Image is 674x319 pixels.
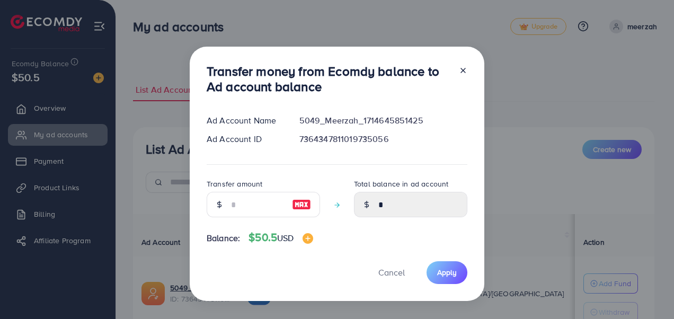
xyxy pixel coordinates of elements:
[249,231,313,244] h4: $50.5
[365,261,418,284] button: Cancel
[292,198,311,211] img: image
[437,267,457,278] span: Apply
[207,232,240,244] span: Balance:
[378,267,405,278] span: Cancel
[629,271,666,311] iframe: Chat
[198,114,291,127] div: Ad Account Name
[303,233,313,244] img: image
[207,64,450,94] h3: Transfer money from Ecomdy balance to Ad account balance
[354,179,448,189] label: Total balance in ad account
[277,232,294,244] span: USD
[291,133,476,145] div: 7364347811019735056
[427,261,467,284] button: Apply
[207,179,262,189] label: Transfer amount
[291,114,476,127] div: 5049_Meerzah_1714645851425
[198,133,291,145] div: Ad Account ID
